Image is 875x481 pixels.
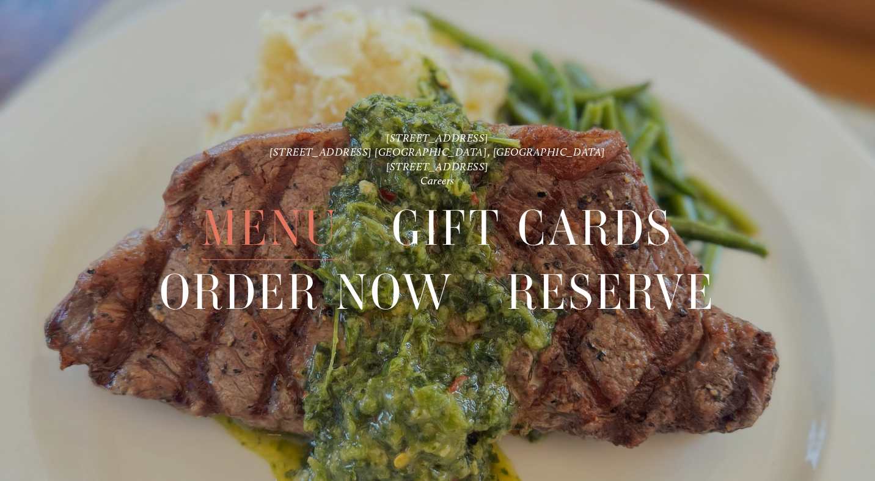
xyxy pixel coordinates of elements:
span: Reserve [507,260,716,324]
a: Careers [420,174,455,187]
a: [STREET_ADDRESS] [386,131,489,144]
a: [STREET_ADDRESS] [GEOGRAPHIC_DATA], [GEOGRAPHIC_DATA] [269,145,606,158]
a: Gift Cards [392,197,673,259]
a: Reserve [507,260,716,323]
a: [STREET_ADDRESS] [386,160,489,173]
span: Order Now [159,260,454,324]
a: Order Now [159,260,454,323]
a: Menu [202,197,339,259]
